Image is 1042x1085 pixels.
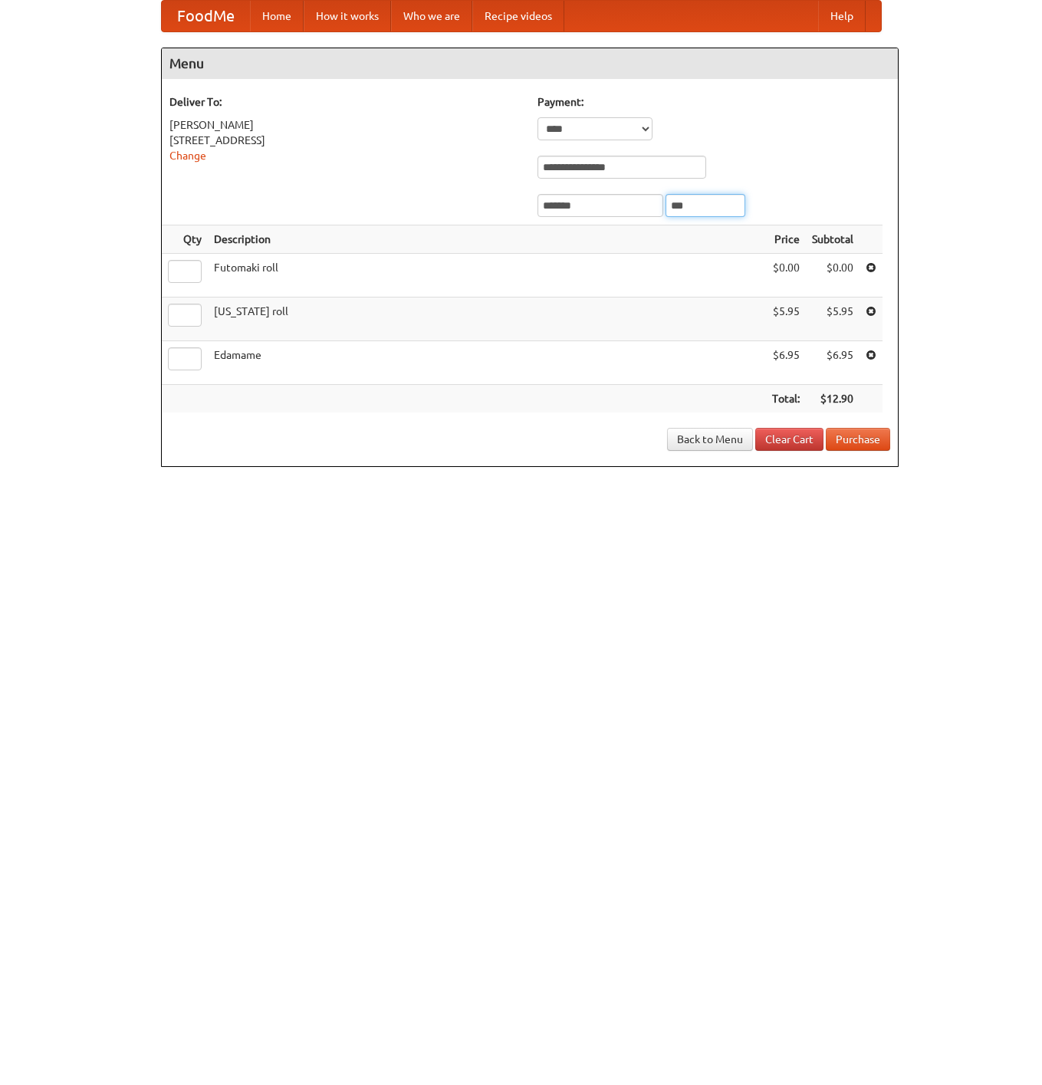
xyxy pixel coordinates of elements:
a: Clear Cart [755,428,823,451]
td: Edamame [208,341,766,385]
td: $5.95 [766,298,806,341]
td: $0.00 [766,254,806,298]
a: Change [169,150,206,162]
a: Recipe videos [472,1,564,31]
td: $0.00 [806,254,860,298]
td: Futomaki roll [208,254,766,298]
td: $5.95 [806,298,860,341]
a: Back to Menu [667,428,753,451]
div: [PERSON_NAME] [169,117,522,133]
h5: Payment: [537,94,890,110]
a: FoodMe [162,1,250,31]
button: Purchase [826,428,890,451]
h5: Deliver To: [169,94,522,110]
td: [US_STATE] roll [208,298,766,341]
div: [STREET_ADDRESS] [169,133,522,148]
th: Subtotal [806,225,860,254]
th: Price [766,225,806,254]
a: Who we are [391,1,472,31]
th: Qty [162,225,208,254]
h4: Menu [162,48,898,79]
a: Home [250,1,304,31]
th: Total: [766,385,806,413]
th: $12.90 [806,385,860,413]
td: $6.95 [806,341,860,385]
th: Description [208,225,766,254]
a: How it works [304,1,391,31]
td: $6.95 [766,341,806,385]
a: Help [818,1,866,31]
